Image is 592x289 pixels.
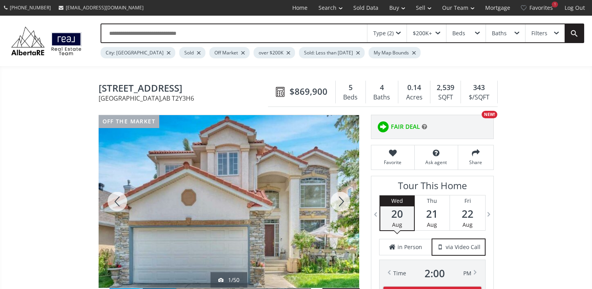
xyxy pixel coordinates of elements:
[101,47,175,58] div: City: [GEOGRAPHIC_DATA]
[370,83,394,93] div: 4
[99,95,272,101] span: [GEOGRAPHIC_DATA] , AB T2Y3H6
[379,180,486,195] h3: Tour This Home
[8,25,85,57] img: Logo
[425,268,445,279] span: 2 : 00
[66,4,144,11] span: [EMAIL_ADDRESS][DOMAIN_NAME]
[393,268,471,279] div: Time PM
[299,47,365,58] div: Sold: Less than [DATE]
[375,159,410,166] span: Favorite
[99,83,272,95] span: 1625 Evergreen Drive SW
[370,92,394,103] div: Baths
[402,92,426,103] div: Acres
[482,111,497,118] div: NEW!
[392,221,402,228] span: Aug
[465,92,493,103] div: $/SQFT
[369,47,421,58] div: My Map Bounds
[380,208,414,219] span: 20
[450,195,485,206] div: Fri
[450,208,485,219] span: 22
[465,83,493,93] div: 343
[402,83,426,93] div: 0.14
[209,47,250,58] div: Off Market
[391,123,420,131] span: FAIR DEAL
[462,159,489,166] span: Share
[552,2,558,7] div: 1
[462,221,473,228] span: Aug
[398,243,422,251] span: in Person
[437,83,454,93] span: 2,539
[373,31,394,36] div: Type (2)
[531,31,547,36] div: Filters
[415,208,450,219] span: 21
[492,31,507,36] div: Baths
[413,31,432,36] div: $200K+
[419,159,454,166] span: Ask agent
[218,276,239,284] div: 1/50
[427,221,437,228] span: Aug
[254,47,295,58] div: over $200K
[380,195,414,206] div: Wed
[290,85,327,98] span: $869,900
[55,0,148,15] a: [EMAIL_ADDRESS][DOMAIN_NAME]
[340,92,362,103] div: Beds
[452,31,465,36] div: Beds
[99,115,160,128] div: off the market
[375,119,391,135] img: rating icon
[340,83,362,93] div: 5
[99,115,359,288] div: 1625 Evergreen Drive SW Calgary, AB T2Y3H6 - Photo 1 of 50
[179,47,205,58] div: Sold
[434,92,457,103] div: SQFT
[10,4,51,11] span: [PHONE_NUMBER]
[415,195,450,206] div: Thu
[446,243,480,251] span: via Video Call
